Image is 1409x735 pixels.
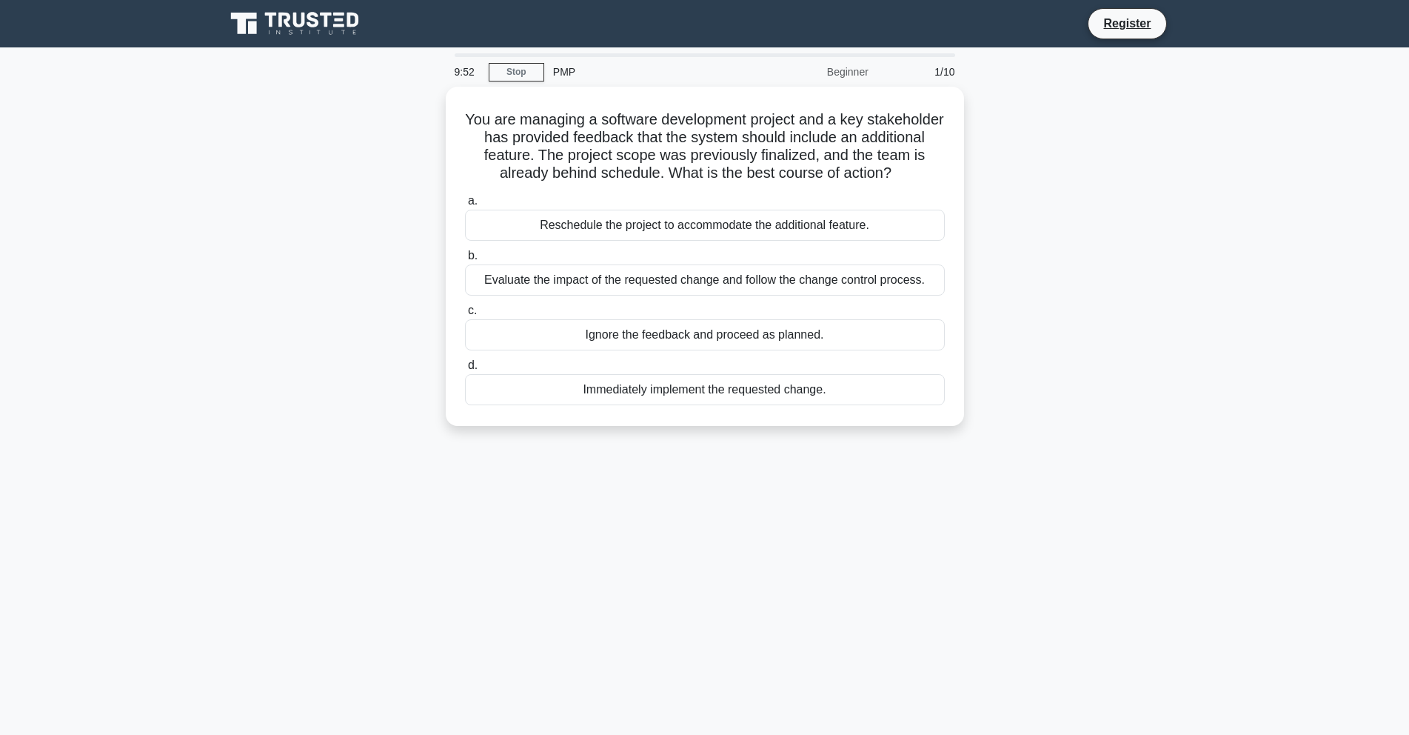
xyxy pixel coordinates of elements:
[468,194,478,207] span: a.
[468,304,477,316] span: c.
[544,57,748,87] div: PMP
[748,57,877,87] div: Beginner
[465,210,945,241] div: Reschedule the project to accommodate the additional feature.
[1094,14,1159,33] a: Register
[465,374,945,405] div: Immediately implement the requested change.
[446,57,489,87] div: 9:52
[465,265,945,296] div: Evaluate the impact of the requested change and follow the change control process.
[468,359,478,371] span: d.
[877,57,964,87] div: 1/10
[489,63,544,82] a: Stop
[463,110,946,183] h5: You are managing a software development project and a key stakeholder has provided feedback that ...
[468,249,478,262] span: b.
[465,319,945,350] div: Ignore the feedback and proceed as planned.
